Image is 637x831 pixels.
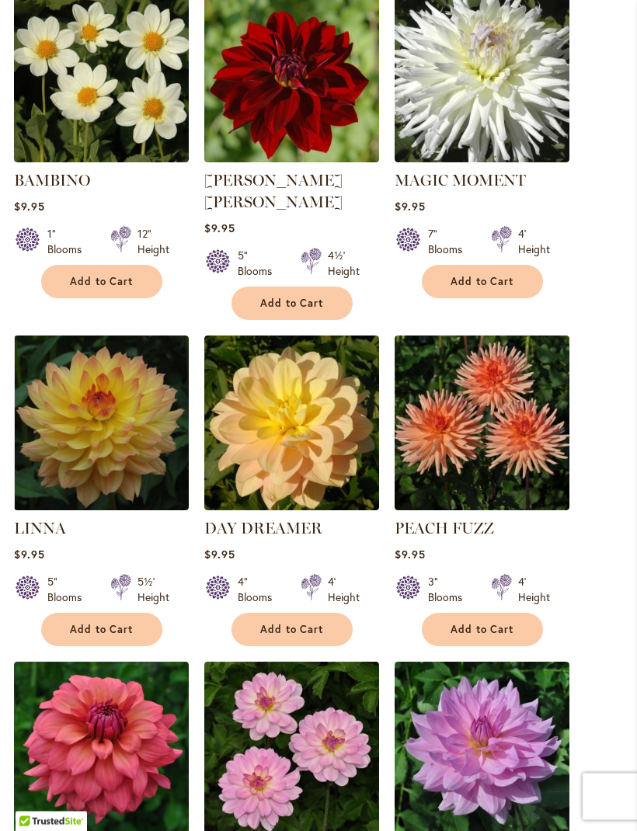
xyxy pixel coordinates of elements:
span: $9.95 [395,548,426,562]
div: 4' Height [518,575,550,606]
button: Add to Cart [422,614,543,647]
span: Add to Cart [70,624,134,637]
a: DAY DREAMER [204,520,322,538]
span: Add to Cart [260,297,324,311]
div: 5" Blooms [238,249,282,280]
a: BAMBINO [14,172,90,190]
span: Add to Cart [451,276,514,289]
span: Add to Cart [451,624,514,637]
button: Add to Cart [41,266,162,299]
a: [PERSON_NAME] [PERSON_NAME] [204,172,343,212]
button: Add to Cart [231,287,353,321]
span: $9.95 [395,200,426,214]
img: PEACH FUZZ [395,336,569,511]
div: 1" Blooms [47,227,92,258]
div: 4' Height [328,575,360,606]
a: PEACH FUZZ [395,499,569,514]
div: 5" Blooms [47,575,92,606]
span: $9.95 [204,548,235,562]
a: BAMBINO [14,151,189,166]
span: $9.95 [14,200,45,214]
span: Add to Cart [260,624,324,637]
a: DAY DREAMER [204,499,379,514]
a: DEBORA RENAE [204,151,379,166]
a: LINNA [14,499,189,514]
div: 7" Blooms [428,227,472,258]
iframe: Launch Accessibility Center [12,776,55,819]
a: PEACH FUZZ [395,520,494,538]
img: DAY DREAMER [204,336,379,511]
button: Add to Cart [231,614,353,647]
div: 4' Height [518,227,550,258]
a: MAGIC MOMENT [395,151,569,166]
a: MAGIC MOMENT [395,172,526,190]
div: 12" Height [137,227,169,258]
div: 5½' Height [137,575,169,606]
div: 4½' Height [328,249,360,280]
img: LINNA [14,336,189,511]
button: Add to Cart [41,614,162,647]
a: LINNA [14,520,66,538]
button: Add to Cart [422,266,543,299]
span: Add to Cart [70,276,134,289]
div: 4" Blooms [238,575,282,606]
div: 3" Blooms [428,575,472,606]
span: $9.95 [204,221,235,236]
span: $9.95 [14,548,45,562]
